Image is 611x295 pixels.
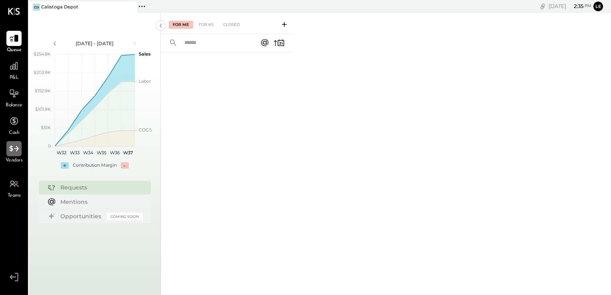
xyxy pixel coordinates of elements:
span: Queue [7,47,22,54]
text: $101.9K [35,106,51,112]
span: Balance [6,102,22,109]
div: [DATE] - [DATE] [61,40,129,47]
div: Coming Soon [107,213,143,220]
text: W33 [70,150,80,155]
div: + [61,162,69,169]
text: COGS [139,127,152,133]
text: $254.8K [34,51,51,57]
span: Vendors [6,157,23,164]
a: Cash [0,114,28,137]
a: Balance [0,86,28,109]
button: le [593,2,603,11]
span: Teams [8,192,21,199]
div: Opportunities [60,212,103,220]
text: $203.9K [34,70,51,75]
text: $152.9K [35,88,51,94]
div: Requests [60,183,139,191]
text: 0 [48,143,51,149]
text: W35 [96,150,106,155]
div: [DATE] [549,2,591,10]
text: W36 [110,150,120,155]
div: Closed [219,21,244,29]
text: W37 [123,150,133,155]
span: pm [585,3,591,9]
div: Contribution Margin [73,162,117,169]
span: 2 : 35 [567,2,583,10]
text: Sales [139,51,151,57]
text: $51K [41,125,51,130]
div: CD [33,4,40,11]
a: Teams [0,176,28,199]
a: Vendors [0,141,28,164]
a: Queue [0,31,28,54]
div: Calistoga Depot [41,4,78,10]
div: For KS [195,21,218,29]
text: Labor [139,78,151,84]
span: P&L [10,74,19,82]
span: Cash [9,130,19,137]
text: W34 [83,150,93,155]
text: W32 [56,150,66,155]
a: P&L [0,58,28,82]
div: Mentions [60,198,139,206]
div: copy link [539,2,547,10]
div: For Me [169,21,193,29]
div: - [121,162,129,169]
